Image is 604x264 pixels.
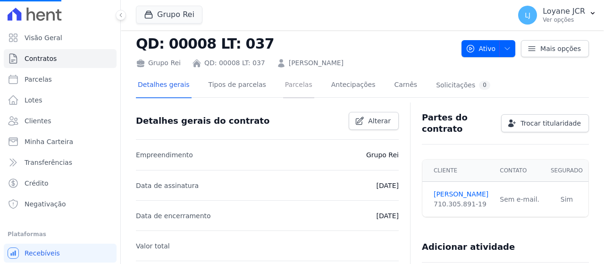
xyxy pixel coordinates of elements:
[25,54,57,63] span: Contratos
[136,33,454,54] h2: QD: 00008 LT: 037
[136,210,211,221] p: Data de encerramento
[25,116,51,126] span: Clientes
[136,73,192,98] a: Detalhes gerais
[511,2,604,28] button: LJ Loyane JCR Ver opções
[283,73,314,98] a: Parcelas
[4,132,117,151] a: Minha Carteira
[543,7,585,16] p: Loyane JCR
[366,149,399,161] p: Grupo Rei
[4,111,117,130] a: Clientes
[4,91,117,110] a: Lotes
[461,40,516,57] button: Ativo
[204,58,265,68] a: QD: 00008 LT: 037
[4,70,117,89] a: Parcelas
[434,199,488,209] div: 710.305.891-19
[545,160,588,182] th: Segurado
[392,73,419,98] a: Carnês
[329,73,377,98] a: Antecipações
[25,33,62,43] span: Visão Geral
[422,160,494,182] th: Cliente
[8,229,113,240] div: Plataformas
[136,149,193,161] p: Empreendimento
[501,114,589,132] a: Trocar titularidade
[377,210,399,221] p: [DATE]
[25,179,49,188] span: Crédito
[543,16,585,24] p: Ver opções
[136,180,199,191] p: Data de assinatura
[25,95,42,105] span: Lotes
[207,73,268,98] a: Tipos de parcelas
[289,58,344,68] a: [PERSON_NAME]
[4,153,117,172] a: Transferências
[136,6,202,24] button: Grupo Rei
[368,116,391,126] span: Alterar
[349,112,399,130] a: Alterar
[4,49,117,68] a: Contratos
[479,81,490,90] div: 0
[494,160,545,182] th: Contato
[136,240,170,252] p: Valor total
[466,40,496,57] span: Ativo
[422,241,515,253] h3: Adicionar atividade
[4,174,117,193] a: Crédito
[377,180,399,191] p: [DATE]
[25,199,66,209] span: Negativação
[520,119,581,128] span: Trocar titularidade
[436,81,490,90] div: Solicitações
[434,73,492,98] a: Solicitações0
[525,12,530,18] span: LJ
[540,44,581,53] span: Mais opções
[25,75,52,84] span: Parcelas
[25,158,72,167] span: Transferências
[422,112,494,135] h3: Partes do contrato
[4,244,117,263] a: Recebíveis
[494,182,545,217] td: Sem e-mail.
[25,137,73,146] span: Minha Carteira
[25,248,60,258] span: Recebíveis
[434,189,488,199] a: [PERSON_NAME]
[136,115,269,127] h3: Detalhes gerais do contrato
[4,195,117,213] a: Negativação
[545,182,588,217] td: Sim
[136,58,181,68] div: Grupo Rei
[521,40,589,57] a: Mais opções
[4,28,117,47] a: Visão Geral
